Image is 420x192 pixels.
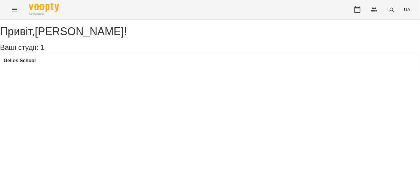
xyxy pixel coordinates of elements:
[29,3,59,12] img: Voopty Logo
[404,6,410,13] span: UA
[387,5,396,14] img: avatar_s.png
[402,4,413,15] button: UA
[4,58,36,63] a: Gelios School
[29,12,59,16] span: For Business
[7,2,22,17] button: Menu
[40,43,44,51] span: 1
